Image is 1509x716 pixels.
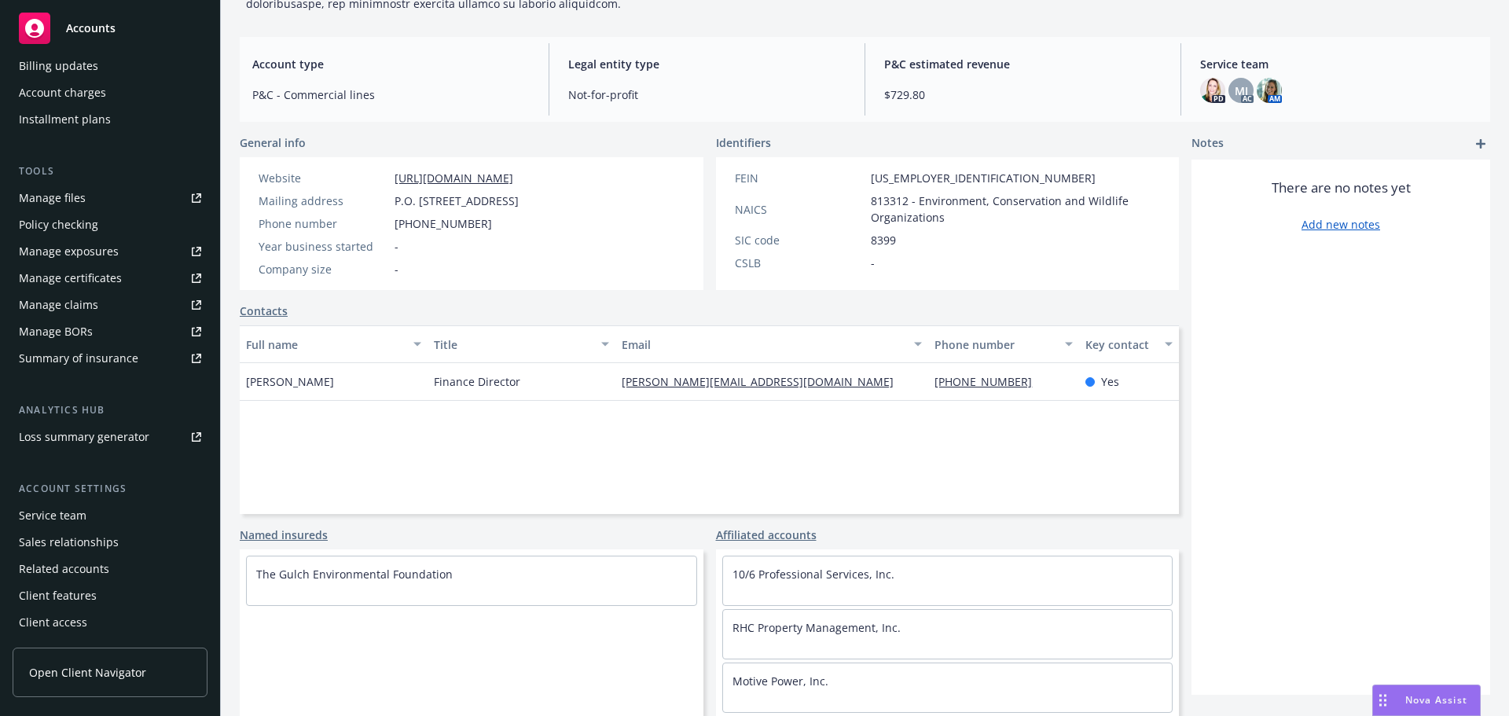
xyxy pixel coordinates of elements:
[1272,178,1411,197] span: There are no notes yet
[252,86,530,103] span: P&C - Commercial lines
[13,6,207,50] a: Accounts
[13,556,207,582] a: Related accounts
[13,610,207,635] a: Client access
[1257,78,1282,103] img: photo
[568,56,846,72] span: Legal entity type
[259,215,388,232] div: Phone number
[716,134,771,151] span: Identifiers
[735,232,865,248] div: SIC code
[434,373,520,390] span: Finance Director
[19,107,111,132] div: Installment plans
[732,674,828,688] a: Motive Power, Inc.
[934,374,1045,389] a: [PHONE_NUMBER]
[13,583,207,608] a: Client features
[1235,83,1248,99] span: MJ
[1302,216,1380,233] a: Add new notes
[13,107,207,132] a: Installment plans
[395,261,398,277] span: -
[1200,78,1225,103] img: photo
[13,212,207,237] a: Policy checking
[884,56,1162,72] span: P&C estimated revenue
[259,238,388,255] div: Year business started
[13,239,207,264] a: Manage exposures
[259,261,388,277] div: Company size
[1200,56,1478,72] span: Service team
[13,163,207,179] div: Tools
[13,266,207,291] a: Manage certificates
[716,527,817,543] a: Affiliated accounts
[240,303,288,319] a: Contacts
[1101,373,1119,390] span: Yes
[13,53,207,79] a: Billing updates
[13,402,207,418] div: Analytics hub
[246,373,334,390] span: [PERSON_NAME]
[622,374,906,389] a: [PERSON_NAME][EMAIL_ADDRESS][DOMAIN_NAME]
[13,319,207,344] a: Manage BORs
[735,201,865,218] div: NAICS
[568,86,846,103] span: Not-for-profit
[13,80,207,105] a: Account charges
[934,336,1055,353] div: Phone number
[240,325,428,363] button: Full name
[19,530,119,555] div: Sales relationships
[13,503,207,528] a: Service team
[13,530,207,555] a: Sales relationships
[395,215,492,232] span: [PHONE_NUMBER]
[19,212,98,237] div: Policy checking
[13,346,207,371] a: Summary of insurance
[13,481,207,497] div: Account settings
[1373,685,1393,715] div: Drag to move
[735,170,865,186] div: FEIN
[871,232,896,248] span: 8399
[19,424,149,450] div: Loss summary generator
[1191,134,1224,153] span: Notes
[13,185,207,211] a: Manage files
[884,86,1162,103] span: $729.80
[259,193,388,209] div: Mailing address
[246,336,404,353] div: Full name
[252,56,530,72] span: Account type
[871,255,875,271] span: -
[240,134,306,151] span: General info
[19,185,86,211] div: Manage files
[928,325,1078,363] button: Phone number
[19,239,119,264] div: Manage exposures
[259,170,388,186] div: Website
[19,556,109,582] div: Related accounts
[735,255,865,271] div: CSLB
[615,325,928,363] button: Email
[428,325,615,363] button: Title
[395,238,398,255] span: -
[1405,693,1467,707] span: Nova Assist
[19,80,106,105] div: Account charges
[19,346,138,371] div: Summary of insurance
[19,503,86,528] div: Service team
[732,620,901,635] a: RHC Property Management, Inc.
[29,664,146,681] span: Open Client Navigator
[19,610,87,635] div: Client access
[1085,336,1155,353] div: Key contact
[622,336,905,353] div: Email
[732,567,894,582] a: 10/6 Professional Services, Inc.
[1372,685,1481,716] button: Nova Assist
[256,567,453,582] a: The Gulch Environmental Foundation
[395,193,519,209] span: P.O. [STREET_ADDRESS]
[19,583,97,608] div: Client features
[434,336,592,353] div: Title
[19,266,122,291] div: Manage certificates
[19,292,98,318] div: Manage claims
[1471,134,1490,153] a: add
[871,170,1096,186] span: [US_EMPLOYER_IDENTIFICATION_NUMBER]
[19,53,98,79] div: Billing updates
[66,22,116,35] span: Accounts
[395,171,513,185] a: [URL][DOMAIN_NAME]
[19,319,93,344] div: Manage BORs
[13,292,207,318] a: Manage claims
[13,424,207,450] a: Loss summary generator
[871,193,1161,226] span: 813312 - Environment, Conservation and Wildlife Organizations
[1079,325,1179,363] button: Key contact
[240,527,328,543] a: Named insureds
